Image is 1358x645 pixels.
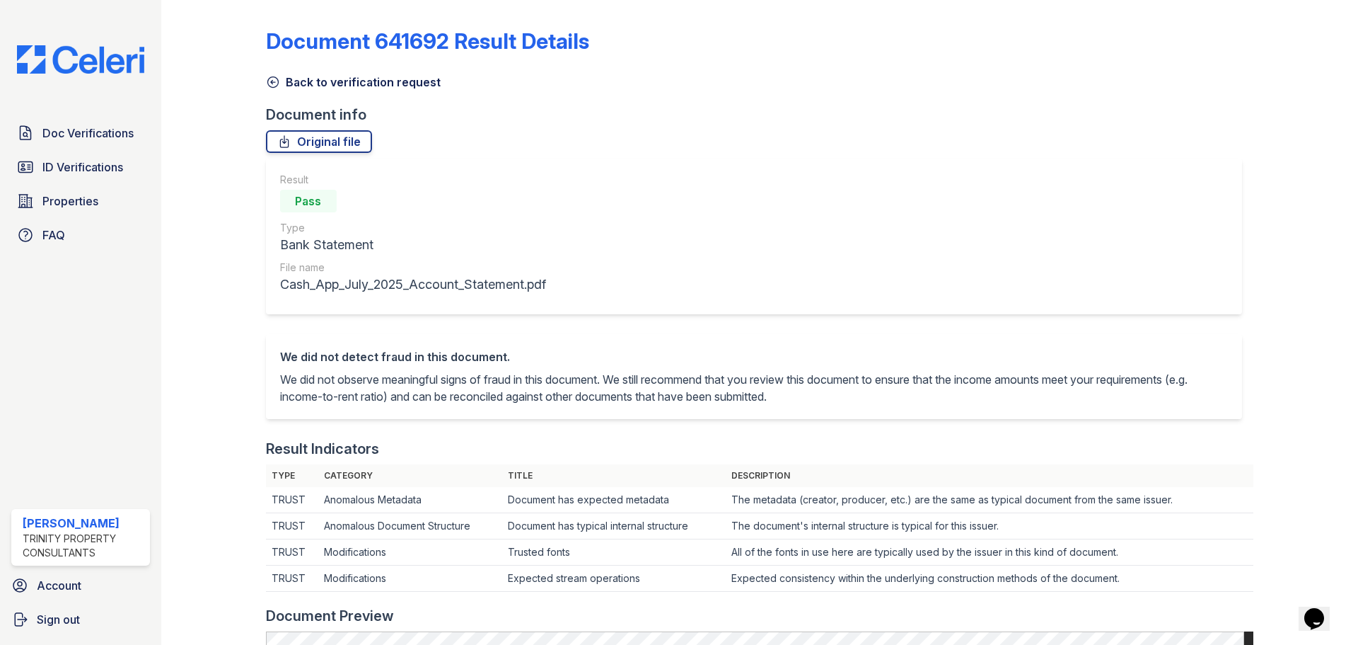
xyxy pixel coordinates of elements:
[318,464,502,487] th: Category
[266,74,441,91] a: Back to verification request
[280,348,1228,365] div: We did not detect fraud in this document.
[11,187,150,215] a: Properties
[502,540,726,566] td: Trusted fonts
[42,193,98,210] span: Properties
[726,487,1253,513] td: The metadata (creator, producer, etc.) are the same as typical document from the same issuer.
[23,532,144,560] div: Trinity Property Consultants
[6,45,156,74] img: CE_Logo_Blue-a8612792a0a2168367f1c8372b55b34899dd931a85d93a1a3d3e32e68fde9ad4.png
[11,221,150,249] a: FAQ
[266,513,319,540] td: TRUST
[266,487,319,513] td: TRUST
[726,513,1253,540] td: The document's internal structure is typical for this issuer.
[266,439,379,459] div: Result Indicators
[42,227,65,244] span: FAQ
[280,235,546,255] div: Bank Statement
[318,566,502,592] td: Modifications
[266,464,319,487] th: Type
[280,221,546,235] div: Type
[280,371,1228,405] p: We did not observe meaningful signs of fraud in this document. We still recommend that you review...
[6,605,156,634] a: Sign out
[280,275,546,295] div: Cash_App_July_2025_Account_Statement.pdf
[266,130,372,153] a: Original file
[502,513,726,540] td: Document has typical internal structure
[6,571,156,600] a: Account
[266,540,319,566] td: TRUST
[726,566,1253,592] td: Expected consistency within the underlying construction methods of the document.
[11,119,150,147] a: Doc Verifications
[42,125,134,142] span: Doc Verifications
[37,611,80,628] span: Sign out
[280,261,546,275] div: File name
[502,464,726,487] th: Title
[23,515,144,532] div: [PERSON_NAME]
[11,153,150,181] a: ID Verifications
[1299,588,1344,631] iframe: chat widget
[726,464,1253,487] th: Description
[502,487,726,513] td: Document has expected metadata
[266,28,589,54] a: Document 641692 Result Details
[266,606,394,626] div: Document Preview
[318,513,502,540] td: Anomalous Document Structure
[318,487,502,513] td: Anomalous Metadata
[502,566,726,592] td: Expected stream operations
[42,159,123,176] span: ID Verifications
[266,566,319,592] td: TRUST
[318,540,502,566] td: Modifications
[280,190,337,212] div: Pass
[37,577,81,594] span: Account
[726,540,1253,566] td: All of the fonts in use here are typically used by the issuer in this kind of document.
[266,105,1253,125] div: Document info
[280,173,546,187] div: Result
